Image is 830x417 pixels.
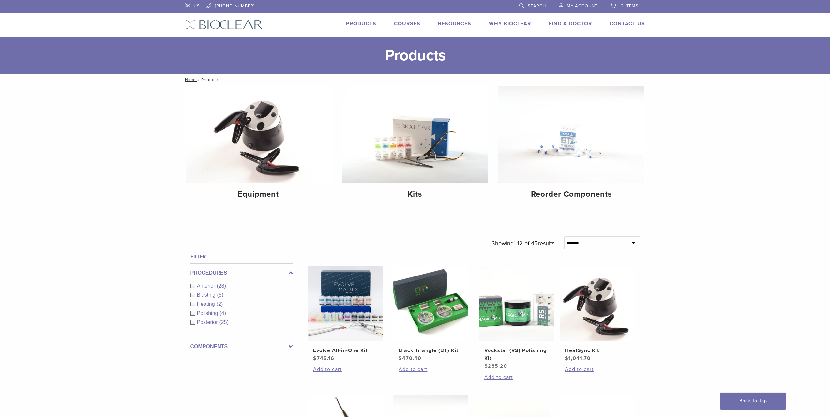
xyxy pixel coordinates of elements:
span: (25) [219,320,229,325]
img: HeatSync Kit [560,266,635,341]
h4: Filter [190,253,293,261]
span: $ [399,355,402,362]
span: (5) [217,292,223,298]
a: Back To Top [720,393,786,410]
a: Equipment [186,86,332,204]
span: Search [528,3,546,8]
h2: Evolve All-in-One Kit [313,347,378,354]
span: $ [313,355,317,362]
h2: HeatSync Kit [565,347,629,354]
bdi: 470.40 [399,355,421,362]
a: Courses [394,21,420,27]
label: Components [190,343,293,350]
h4: Equipment [191,188,326,200]
a: Add to cart: “Evolve All-in-One Kit” [313,365,378,373]
span: Blasting [197,292,217,298]
span: (4) [219,310,226,316]
bdi: 235.20 [484,363,507,369]
span: $ [484,363,488,369]
label: Procedures [190,269,293,277]
a: Find A Doctor [549,21,592,27]
a: Contact Us [610,21,645,27]
img: Black Triangle (BT) Kit [393,266,468,341]
p: Showing results [491,236,554,250]
a: Evolve All-in-One KitEvolve All-in-One Kit $745.16 [308,266,384,362]
span: Posterior [197,320,219,325]
a: Why Bioclear [489,21,531,27]
img: Rockstar (RS) Polishing Kit [479,266,554,341]
a: Reorder Components [498,86,644,204]
a: Add to cart: “HeatSync Kit” [565,365,629,373]
a: Add to cart: “Black Triangle (BT) Kit” [399,365,463,373]
bdi: 1,041.70 [565,355,591,362]
span: (2) [217,301,223,307]
a: Home [183,77,197,82]
a: HeatSync KitHeatSync Kit $1,041.70 [559,266,635,362]
a: Black Triangle (BT) KitBlack Triangle (BT) Kit $470.40 [393,266,469,362]
span: 2 items [621,3,639,8]
img: Bioclear [185,20,263,29]
a: Add to cart: “Rockstar (RS) Polishing Kit” [484,373,549,381]
h2: Rockstar (RS) Polishing Kit [484,347,549,362]
img: Equipment [186,86,332,183]
img: Kits [342,86,488,183]
img: Reorder Components [498,86,644,183]
span: / [197,78,201,81]
a: Products [346,21,376,27]
h2: Black Triangle (BT) Kit [399,347,463,354]
span: Polishing [197,310,220,316]
nav: Products [180,74,650,85]
a: Rockstar (RS) Polishing KitRockstar (RS) Polishing Kit $235.20 [479,266,555,370]
span: My Account [567,3,597,8]
bdi: 745.16 [313,355,334,362]
a: Resources [438,21,471,27]
span: (28) [217,283,226,289]
span: Heating [197,301,217,307]
span: Anterior [197,283,217,289]
span: 1-12 of 45 [514,240,538,247]
img: Evolve All-in-One Kit [308,266,383,341]
span: $ [565,355,568,362]
h4: Kits [347,188,483,200]
a: Kits [342,86,488,204]
h4: Reorder Components [504,188,639,200]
